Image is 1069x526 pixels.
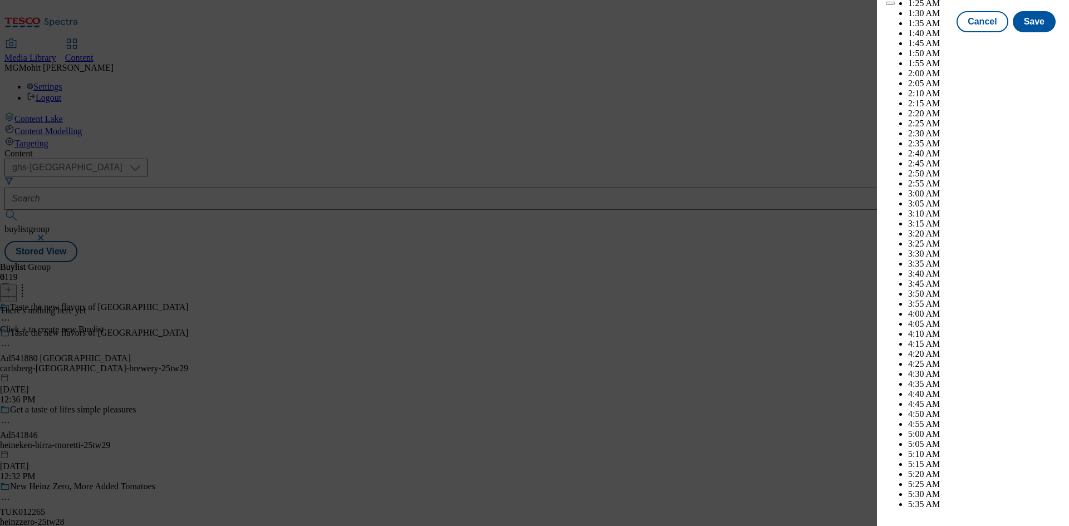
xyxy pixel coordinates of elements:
[908,159,1060,169] li: 2:45 AM
[908,409,1060,419] li: 4:50 AM
[908,509,1060,519] li: 5:40 AM
[908,48,1060,58] li: 1:50 AM
[908,329,1060,339] li: 4:10 AM
[908,229,1060,239] li: 3:20 AM
[908,239,1060,249] li: 3:25 AM
[908,119,1060,129] li: 2:25 AM
[908,489,1060,499] li: 5:30 AM
[908,199,1060,209] li: 3:05 AM
[908,319,1060,329] li: 4:05 AM
[908,269,1060,279] li: 3:40 AM
[908,8,1060,18] li: 1:30 AM
[908,429,1060,439] li: 5:00 AM
[908,459,1060,469] li: 5:15 AM
[908,149,1060,159] li: 2:40 AM
[908,479,1060,489] li: 5:25 AM
[908,449,1060,459] li: 5:10 AM
[908,369,1060,379] li: 4:30 AM
[908,309,1060,319] li: 4:00 AM
[908,359,1060,369] li: 4:25 AM
[908,179,1060,189] li: 2:55 AM
[908,289,1060,299] li: 3:50 AM
[908,139,1060,149] li: 2:35 AM
[908,18,1060,28] li: 1:35 AM
[908,89,1060,99] li: 2:10 AM
[908,349,1060,359] li: 4:20 AM
[957,11,1008,32] button: Cancel
[908,189,1060,199] li: 3:00 AM
[908,499,1060,509] li: 5:35 AM
[908,249,1060,259] li: 3:30 AM
[908,38,1060,48] li: 1:45 AM
[908,259,1060,269] li: 3:35 AM
[908,169,1060,179] li: 2:50 AM
[908,28,1060,38] li: 1:40 AM
[908,129,1060,139] li: 2:30 AM
[908,469,1060,479] li: 5:20 AM
[908,419,1060,429] li: 4:55 AM
[908,379,1060,389] li: 4:35 AM
[908,299,1060,309] li: 3:55 AM
[1013,11,1056,32] button: Save
[908,68,1060,78] li: 2:00 AM
[908,279,1060,289] li: 3:45 AM
[908,399,1060,409] li: 4:45 AM
[908,209,1060,219] li: 3:10 AM
[908,439,1060,449] li: 5:05 AM
[908,219,1060,229] li: 3:15 AM
[908,339,1060,349] li: 4:15 AM
[908,78,1060,89] li: 2:05 AM
[908,58,1060,68] li: 1:55 AM
[908,109,1060,119] li: 2:20 AM
[908,389,1060,399] li: 4:40 AM
[908,99,1060,109] li: 2:15 AM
